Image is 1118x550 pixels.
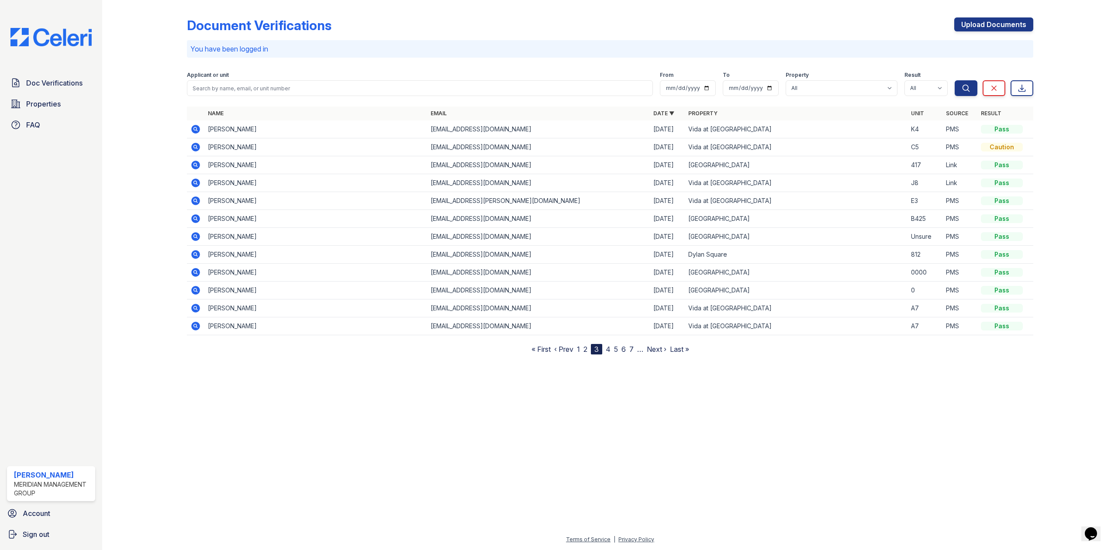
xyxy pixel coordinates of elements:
[554,345,573,354] a: ‹ Prev
[650,317,685,335] td: [DATE]
[26,78,83,88] span: Doc Verifications
[187,80,653,96] input: Search by name, email, or unit number
[7,95,95,113] a: Properties
[427,264,650,282] td: [EMAIL_ADDRESS][DOMAIN_NAME]
[685,120,908,138] td: Vida at [GEOGRAPHIC_DATA]
[566,536,611,543] a: Terms of Service
[531,345,551,354] a: « First
[427,174,650,192] td: [EMAIL_ADDRESS][DOMAIN_NAME]
[7,116,95,134] a: FAQ
[908,299,942,317] td: A7
[650,264,685,282] td: [DATE]
[204,138,427,156] td: [PERSON_NAME]
[981,161,1023,169] div: Pass
[723,72,730,79] label: To
[204,192,427,210] td: [PERSON_NAME]
[981,268,1023,277] div: Pass
[685,264,908,282] td: [GEOGRAPHIC_DATA]
[942,138,977,156] td: PMS
[427,228,650,246] td: [EMAIL_ADDRESS][DOMAIN_NAME]
[637,344,643,354] span: …
[204,228,427,246] td: [PERSON_NAME]
[685,138,908,156] td: Vida at [GEOGRAPHIC_DATA]
[908,192,942,210] td: E3
[187,72,229,79] label: Applicant or unit
[981,196,1023,205] div: Pass
[3,526,99,543] button: Sign out
[1081,515,1109,541] iframe: chat widget
[786,72,809,79] label: Property
[427,156,650,174] td: [EMAIL_ADDRESS][DOMAIN_NAME]
[653,110,674,117] a: Date ▼
[981,179,1023,187] div: Pass
[577,345,580,354] a: 1
[427,282,650,299] td: [EMAIL_ADDRESS][DOMAIN_NAME]
[908,228,942,246] td: Unsure
[26,120,40,130] span: FAQ
[942,192,977,210] td: PMS
[650,156,685,174] td: [DATE]
[23,529,49,540] span: Sign out
[204,264,427,282] td: [PERSON_NAME]
[204,299,427,317] td: [PERSON_NAME]
[204,317,427,335] td: [PERSON_NAME]
[981,232,1023,241] div: Pass
[942,210,977,228] td: PMS
[427,192,650,210] td: [EMAIL_ADDRESS][PERSON_NAME][DOMAIN_NAME]
[650,192,685,210] td: [DATE]
[942,246,977,264] td: PMS
[606,345,611,354] a: 4
[981,322,1023,330] div: Pass
[942,156,977,174] td: Link
[650,138,685,156] td: [DATE]
[650,120,685,138] td: [DATE]
[981,143,1023,151] div: Caution
[650,228,685,246] td: [DATE]
[204,156,427,174] td: [PERSON_NAME]
[685,246,908,264] td: Dylan Square
[981,304,1023,313] div: Pass
[23,508,50,519] span: Account
[204,246,427,264] td: [PERSON_NAME]
[204,282,427,299] td: [PERSON_NAME]
[204,120,427,138] td: [PERSON_NAME]
[647,345,666,354] a: Next ›
[591,344,602,354] div: 3
[942,174,977,192] td: Link
[187,17,331,33] div: Document Verifications
[942,282,977,299] td: PMS
[685,317,908,335] td: Vida at [GEOGRAPHIC_DATA]
[946,110,968,117] a: Source
[204,174,427,192] td: [PERSON_NAME]
[908,246,942,264] td: 812
[427,120,650,138] td: [EMAIL_ADDRESS][DOMAIN_NAME]
[190,44,1030,54] p: You have been logged in
[431,110,447,117] a: Email
[670,345,689,354] a: Last »
[908,120,942,138] td: K4
[685,228,908,246] td: [GEOGRAPHIC_DATA]
[685,282,908,299] td: [GEOGRAPHIC_DATA]
[908,174,942,192] td: J8
[942,120,977,138] td: PMS
[685,156,908,174] td: [GEOGRAPHIC_DATA]
[908,317,942,335] td: A7
[618,536,654,543] a: Privacy Policy
[650,246,685,264] td: [DATE]
[650,282,685,299] td: [DATE]
[954,17,1033,31] a: Upload Documents
[7,74,95,92] a: Doc Verifications
[621,345,626,354] a: 6
[908,210,942,228] td: B425
[942,317,977,335] td: PMS
[427,210,650,228] td: [EMAIL_ADDRESS][DOMAIN_NAME]
[981,110,1001,117] a: Result
[614,345,618,354] a: 5
[685,174,908,192] td: Vida at [GEOGRAPHIC_DATA]
[981,125,1023,134] div: Pass
[685,192,908,210] td: Vida at [GEOGRAPHIC_DATA]
[14,470,92,480] div: [PERSON_NAME]
[911,110,924,117] a: Unit
[942,228,977,246] td: PMS
[3,28,99,46] img: CE_Logo_Blue-a8612792a0a2168367f1c8372b55b34899dd931a85d93a1a3d3e32e68fde9ad4.png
